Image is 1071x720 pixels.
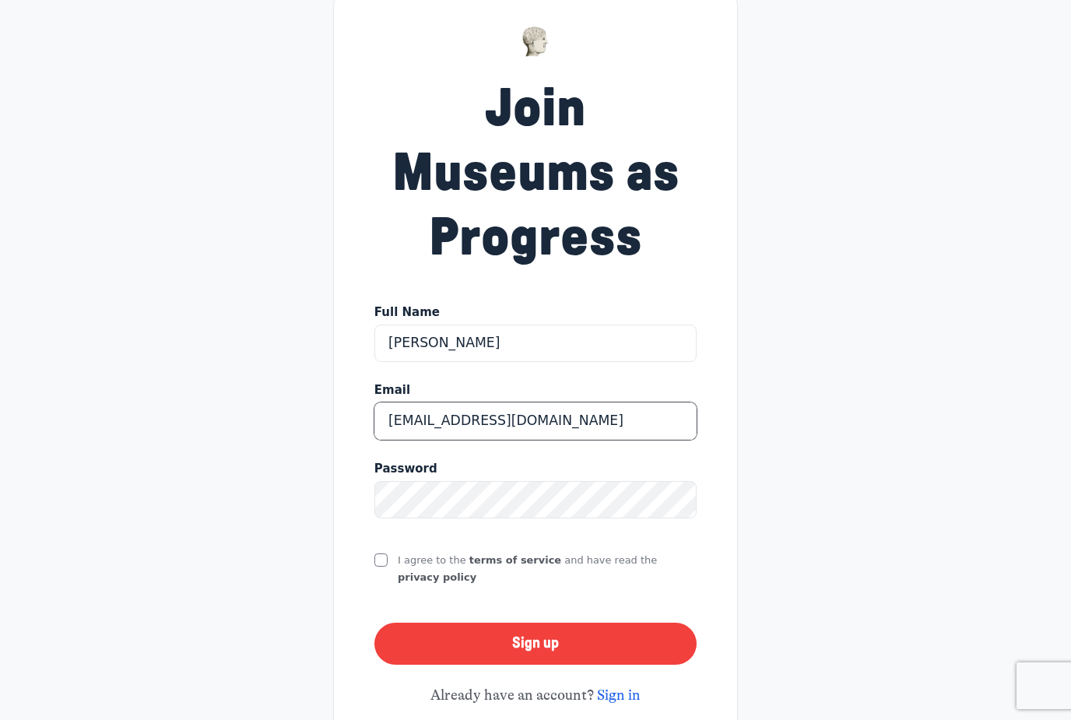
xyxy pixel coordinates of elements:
img: Museums as Progress [521,26,550,57]
a: terms of service [469,554,561,566]
span: Password [374,460,437,478]
span: Full Name [374,304,440,321]
span: Already have an account? [430,687,641,704]
h1: Join Museums as Progress [374,77,697,271]
span: Email [374,381,410,399]
a: privacy policy [398,571,476,583]
button: Sign up [374,623,697,665]
span: I agree to the and have read the [398,554,657,584]
a: Sign in [597,687,641,704]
